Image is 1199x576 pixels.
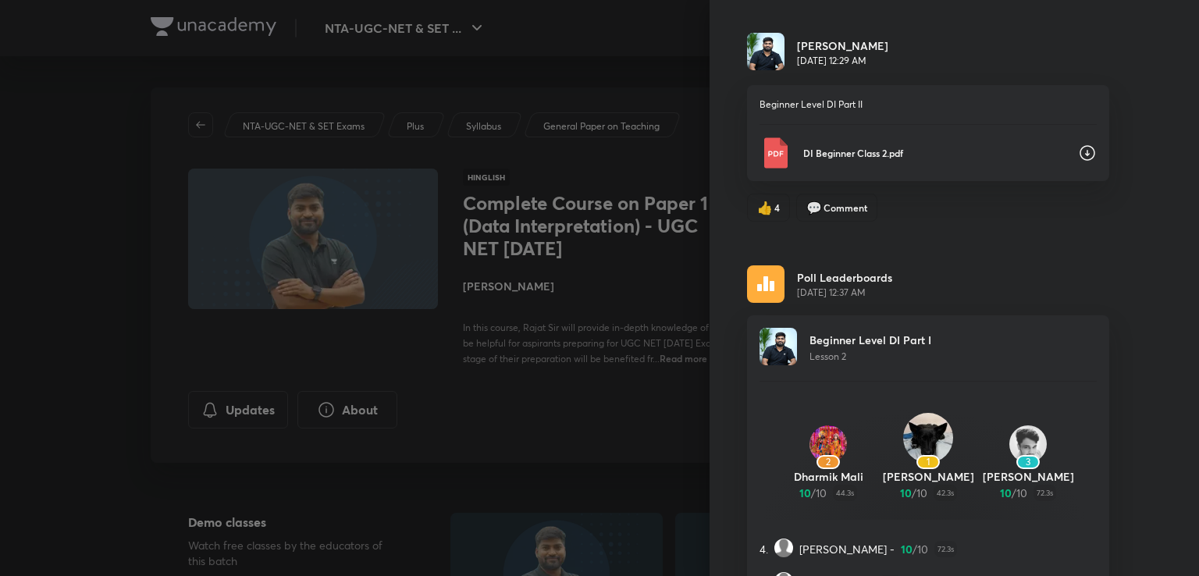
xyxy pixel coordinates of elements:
[811,485,816,501] span: /
[809,332,931,348] p: Beginner Level DI Part I
[817,455,840,469] div: 2
[799,485,811,501] span: 10
[760,137,791,169] img: Pdf
[1034,485,1056,501] span: 72.3s
[934,541,957,557] span: 72.3s
[809,350,846,362] span: Lesson 2
[809,425,847,463] img: Avatar
[878,468,978,485] p: [PERSON_NAME]
[934,485,957,501] span: 42.3s
[903,413,953,463] img: Avatar
[803,146,1066,160] p: DI Beginner Class 2.pdf
[760,541,768,557] span: 4.
[912,485,916,501] span: /
[760,98,1097,112] p: Beginner Level DI Part II
[778,468,878,485] p: Dharmik Mali
[806,201,822,215] span: comment
[916,485,927,501] span: 10
[747,265,785,303] img: rescheduled
[757,201,773,215] span: like
[833,485,857,501] span: 44.3s
[1016,485,1027,501] span: 10
[1012,485,1016,501] span: /
[797,286,892,300] span: [DATE] 12:37 AM
[901,541,913,557] span: 10
[900,485,912,501] span: 10
[774,201,780,215] span: 4
[1016,455,1040,469] div: 3
[799,541,895,557] span: [PERSON_NAME] -
[916,455,940,469] div: 1
[824,201,867,215] span: Comment
[917,541,928,557] span: 10
[816,485,827,501] span: 10
[774,539,793,557] img: Avatar
[1009,425,1047,463] img: Avatar
[1000,485,1012,501] span: 10
[797,269,892,286] p: Poll Leaderboards
[797,37,888,54] h6: [PERSON_NAME]
[747,33,785,70] img: Avatar
[797,54,888,68] p: [DATE] 12:29 AM
[760,328,797,365] img: Avatar
[913,541,917,557] span: /
[978,468,1078,485] p: [PERSON_NAME]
